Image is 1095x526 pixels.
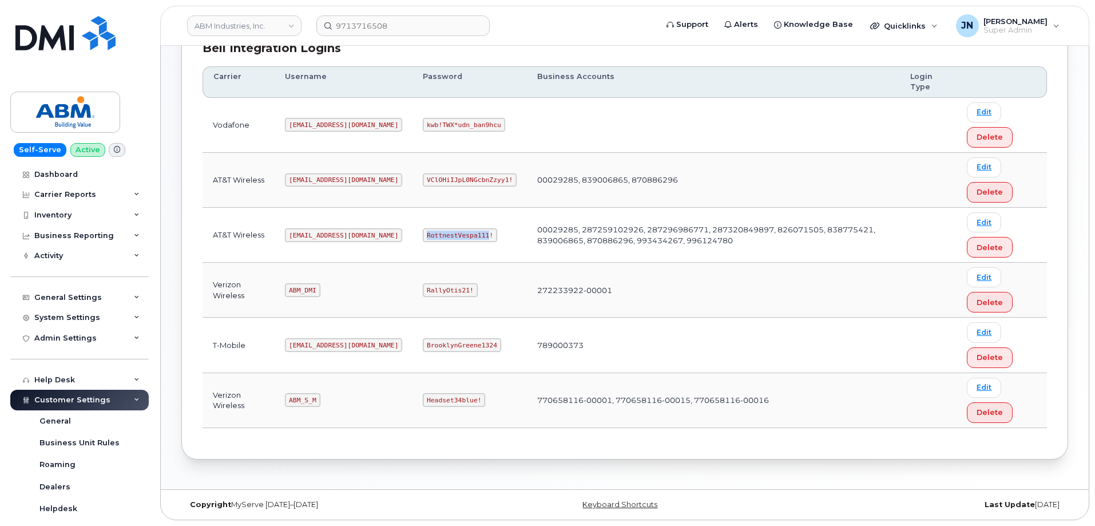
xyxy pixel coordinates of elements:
button: Delete [967,402,1013,423]
a: Knowledge Base [766,13,861,36]
th: Password [412,66,527,98]
span: Super Admin [983,26,1048,35]
div: [DATE] [772,500,1068,509]
th: Business Accounts [527,66,900,98]
td: AT&T Wireless [203,153,275,208]
a: Edit [967,212,1001,232]
code: BrooklynGreene1324 [423,338,501,352]
span: Delete [977,242,1003,253]
div: MyServe [DATE]–[DATE] [181,500,477,509]
td: 00029285, 287259102926, 287296986771, 287320849897, 826071505, 838775421, 839006865, 870886296, 9... [527,208,900,263]
span: Alerts [734,19,758,30]
strong: Copyright [190,500,231,509]
code: [EMAIL_ADDRESS][DOMAIN_NAME] [285,338,402,352]
code: VClOHiIJpL0NGcbnZzyy1! [423,173,517,187]
span: Quicklinks [884,21,926,30]
input: Find something... [316,15,490,36]
strong: Last Update [985,500,1035,509]
div: Joe Nguyen Jr. [948,14,1068,37]
td: Verizon Wireless [203,263,275,318]
button: Delete [967,182,1013,203]
a: Edit [967,102,1001,122]
button: Delete [967,237,1013,258]
code: RottnestVespa111! [423,228,497,242]
td: 770658116-00001, 770658116-00015, 770658116-00016 [527,373,900,428]
code: ABM_S_M [285,393,320,407]
a: Edit [967,157,1001,177]
th: Username [275,66,412,98]
td: 789000373 [527,318,900,373]
td: Vodafone [203,98,275,153]
span: Delete [977,187,1003,197]
div: Bell Integration Logins [203,40,1047,57]
td: Verizon Wireless [203,373,275,428]
span: Delete [977,132,1003,143]
code: kwb!TWX*udn_ban9hcu [423,118,505,132]
button: Delete [967,292,1013,313]
td: AT&T Wireless [203,208,275,263]
a: Support [658,13,716,36]
button: Delete [967,127,1013,148]
a: Alerts [716,13,766,36]
td: 272233922-00001 [527,263,900,318]
td: 00029285, 839006865, 870886296 [527,153,900,208]
span: Support [676,19,708,30]
span: Knowledge Base [784,19,853,30]
code: [EMAIL_ADDRESS][DOMAIN_NAME] [285,173,402,187]
a: Edit [967,322,1001,342]
a: ABM Industries, Inc. [187,15,301,36]
a: Edit [967,267,1001,287]
code: [EMAIL_ADDRESS][DOMAIN_NAME] [285,118,402,132]
span: Delete [977,407,1003,418]
code: ABM_DMI [285,283,320,297]
span: Delete [977,297,1003,308]
span: JN [961,19,973,33]
a: Keyboard Shortcuts [582,500,657,509]
button: Delete [967,347,1013,368]
div: Quicklinks [862,14,946,37]
th: Carrier [203,66,275,98]
a: Edit [967,378,1001,398]
code: Headset34blue! [423,393,485,407]
code: [EMAIL_ADDRESS][DOMAIN_NAME] [285,228,402,242]
code: RallyOtis21! [423,283,477,297]
th: Login Type [900,66,957,98]
td: T-Mobile [203,318,275,373]
span: [PERSON_NAME] [983,17,1048,26]
span: Delete [977,352,1003,363]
